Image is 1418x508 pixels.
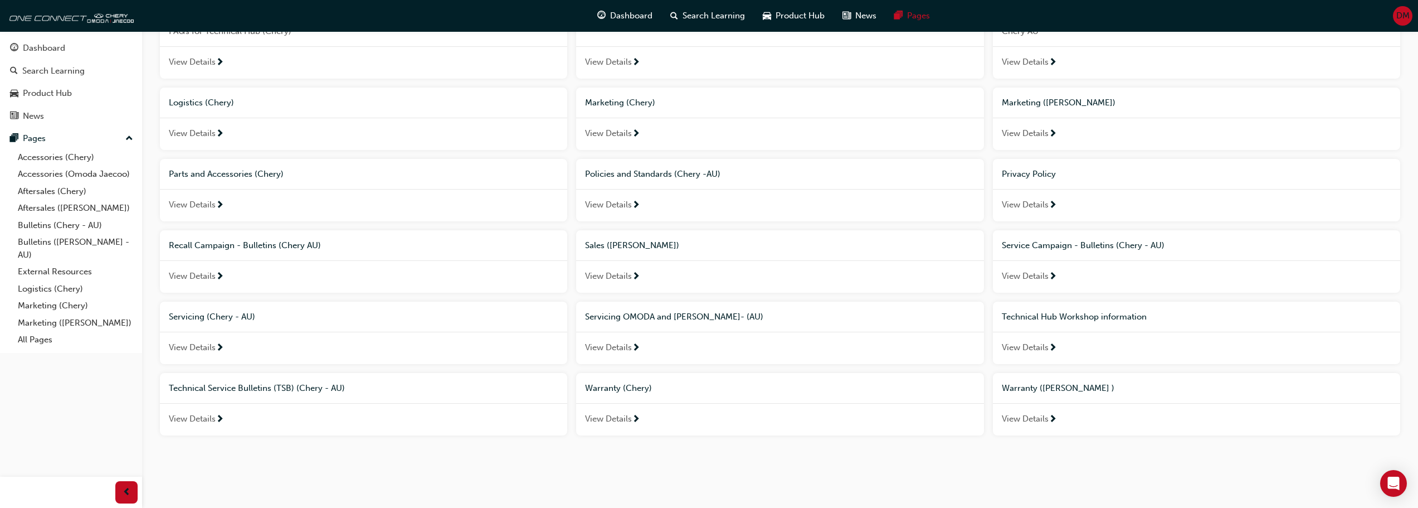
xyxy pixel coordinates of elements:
div: Product Hub [23,87,72,100]
span: View Details [1002,56,1049,69]
a: Marketing ([PERSON_NAME])View Details [993,88,1400,150]
a: Technical Service Bulletins (TSB) (Chery - AU)View Details [160,373,567,436]
a: guage-iconDashboard [588,4,661,27]
span: View Details [585,341,632,354]
button: Pages [4,128,138,149]
span: Warranty ([PERSON_NAME] ) [1002,383,1114,393]
span: Pages [907,9,930,22]
a: Bulletins (Chery - AU) [13,217,138,234]
span: next-icon [632,201,640,211]
span: next-icon [216,415,224,425]
span: Servicing OMODA and [PERSON_NAME]- (AU) [585,312,763,322]
a: Aftersales (Chery) [13,183,138,200]
span: Warranty (Chery) [585,383,652,393]
span: pages-icon [894,9,903,23]
span: View Details [585,270,632,283]
span: Logistics (Chery) [169,98,234,108]
a: Sales ([PERSON_NAME])View Details [576,230,983,293]
span: Dashboard [610,9,652,22]
span: next-icon [632,343,640,354]
span: DM [1396,9,1410,22]
span: View Details [169,341,216,354]
a: Warranty ([PERSON_NAME] )View Details [993,373,1400,436]
span: View Details [169,413,216,425]
a: Bulletins ([PERSON_NAME] - AU) [13,234,138,263]
a: search-iconSearch Learning [661,4,754,27]
a: Logistics (Chery)View Details [160,88,567,150]
span: Search Learning [683,9,745,22]
span: Product Hub [776,9,825,22]
div: Pages [23,132,46,145]
button: DashboardSearch LearningProduct HubNews [4,36,138,128]
span: next-icon [216,201,224,211]
span: Parts and Accessories (Chery) [169,169,284,179]
span: View Details [169,199,216,211]
a: Product Hub [4,83,138,104]
a: Accessories (Omoda Jaecoo) [13,166,138,183]
span: next-icon [1049,343,1057,354]
span: next-icon [632,272,640,282]
span: next-icon [1049,272,1057,282]
span: guage-icon [10,43,18,54]
div: Dashboard [23,42,65,55]
span: View Details [585,199,632,211]
span: next-icon [632,129,640,139]
a: Fluid SpecificationsChery AUView Details [993,3,1400,79]
span: news-icon [842,9,851,23]
span: Service Campaign - Bulletins (Chery - AU) [1002,240,1164,250]
span: news-icon [10,112,18,122]
a: Privacy PolicyView Details [993,159,1400,221]
span: next-icon [632,415,640,425]
a: News [4,106,138,127]
span: pages-icon [10,134,18,144]
span: next-icon [216,343,224,354]
div: News [23,110,44,123]
a: Warranty (Chery)View Details [576,373,983,436]
span: prev-icon [123,486,131,500]
a: Servicing (Chery - AU)View Details [160,302,567,364]
a: Accessories (Chery) [13,149,138,166]
a: Policies and Standards (Chery -AU)View Details [576,159,983,221]
span: Technical Hub Workshop information [1002,312,1147,322]
a: car-iconProduct Hub [754,4,834,27]
a: External Resources [13,263,138,280]
div: Open Intercom Messenger [1380,470,1407,497]
span: next-icon [632,58,640,68]
span: Servicing (Chery - AU) [169,312,255,322]
a: Search Learning [4,61,138,81]
a: Marketing (Chery) [13,297,138,315]
span: View Details [1002,270,1049,283]
a: news-iconNews [834,4,885,27]
span: View Details [169,56,216,69]
div: Search Learning [22,65,85,78]
span: Policies and Standards (Chery -AU) [585,169,720,179]
span: View Details [585,413,632,425]
span: View Details [1002,199,1049,211]
a: Marketing (Chery)View Details [576,88,983,150]
span: next-icon [216,129,224,139]
a: Servicing OMODA and [PERSON_NAME]- (AU)View Details [576,302,983,364]
span: Technical Service Bulletins (TSB) (Chery - AU) [169,383,345,393]
a: FAQFAQs for Technical Hub (Chery)View Details [160,3,567,79]
span: search-icon [10,66,18,76]
span: View Details [169,127,216,140]
a: Technical Hub Workshop informationView Details [993,302,1400,364]
span: Marketing ([PERSON_NAME]) [1002,98,1115,108]
span: next-icon [1049,129,1057,139]
a: pages-iconPages [885,4,939,27]
span: View Details [1002,127,1049,140]
span: View Details [169,270,216,283]
span: News [855,9,876,22]
span: Marketing (Chery) [585,98,655,108]
span: Recall Campaign - Bulletins (Chery AU) [169,240,321,250]
span: next-icon [1049,58,1057,68]
span: next-icon [1049,415,1057,425]
span: View Details [585,127,632,140]
a: Parts and Accessories (Chery)View Details [160,159,567,221]
span: next-icon [1049,201,1057,211]
a: Fleet ([PERSON_NAME]) - 2025View Details [576,3,983,79]
span: next-icon [216,272,224,282]
span: search-icon [670,9,678,23]
a: Logistics (Chery) [13,280,138,298]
